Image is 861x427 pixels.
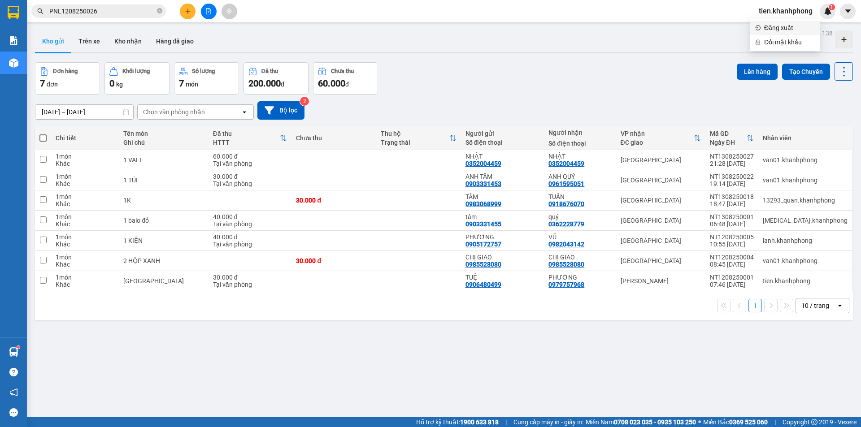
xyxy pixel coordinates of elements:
div: [GEOGRAPHIC_DATA] [621,257,701,264]
span: 60.000 [318,78,345,89]
div: NT1308250001 [710,213,754,220]
div: 1 món [56,173,114,180]
div: 30.000 đ [296,197,372,204]
div: VP nhận [621,130,694,137]
span: đ [345,81,349,88]
div: 1 món [56,274,114,281]
div: 0906480499 [465,281,501,288]
div: 19:14 [DATE] [710,180,754,187]
div: [GEOGRAPHIC_DATA] [621,237,701,244]
img: warehouse-icon [9,347,18,357]
span: | [774,417,776,427]
b: BIÊN NHẬN GỬI HÀNG [58,13,86,71]
div: 1 KIỆN [123,237,204,244]
div: 40.000 đ [213,213,287,220]
button: Lên hàng [737,64,778,80]
div: Tại văn phòng [213,281,287,288]
span: message [9,408,18,417]
button: Tạo Chuyến [782,64,830,80]
div: 10:55 [DATE] [710,241,754,248]
span: Miền Bắc [703,417,768,427]
span: file-add [205,8,212,14]
button: Khối lượng0kg [104,62,170,95]
button: Chưa thu60.000đ [313,62,378,95]
div: 08:45 [DATE] [710,261,754,268]
div: CHỊ GIAO [465,254,540,261]
div: 0918676070 [548,200,584,207]
div: VŨ [548,233,611,241]
div: 1 món [56,213,114,220]
th: Toggle SortBy [616,126,705,150]
img: warehouse-icon [9,58,18,68]
span: Miền Nam [586,417,696,427]
span: copyright [811,419,818,425]
div: Ghi chú [123,139,204,146]
div: tham.khanhphong [763,217,848,224]
strong: 1900 633 818 [460,418,499,426]
sup: 2 [300,97,309,106]
div: Tại văn phòng [213,220,287,228]
span: search [37,8,43,14]
button: Đã thu200.000đ [244,62,309,95]
img: solution-icon [9,36,18,45]
div: CHỊ GIAO [548,254,611,261]
div: 07:46 [DATE] [710,281,754,288]
div: [GEOGRAPHIC_DATA] [621,177,701,184]
div: van01.khanhphong [763,177,848,184]
span: 0 [109,78,114,89]
div: 1 món [56,254,114,261]
span: | [505,417,507,427]
div: ANH QUÝ [548,173,611,180]
span: đơn [47,81,58,88]
div: 0985528080 [548,261,584,268]
div: PHƯƠNG [548,274,611,281]
div: 1 món [56,193,114,200]
button: Hàng đã giao [149,30,201,52]
span: 7 [179,78,184,89]
div: 30.000 đ [213,173,287,180]
div: Khác [56,220,114,228]
img: icon-new-feature [824,7,832,15]
div: NT1208250004 [710,254,754,261]
strong: 0708 023 035 - 0935 103 250 [614,418,696,426]
button: Trên xe [71,30,107,52]
div: Người gửi [465,130,540,137]
div: 0903331455 [465,220,501,228]
span: caret-down [844,7,852,15]
div: ANH TÂM [465,173,540,180]
div: 21:28 [DATE] [710,160,754,167]
div: 2 HỘP XANH [123,257,204,264]
div: [GEOGRAPHIC_DATA] [621,217,701,224]
div: [GEOGRAPHIC_DATA] [621,156,701,164]
div: 1 món [56,233,114,241]
div: 30.000 đ [213,274,287,281]
div: Đơn hàng [53,68,78,74]
div: [PERSON_NAME] [621,277,701,285]
div: ĐC giao [621,139,694,146]
div: PHƯƠNG [465,233,540,241]
button: file-add [201,4,217,19]
span: Cung cấp máy in - giấy in: [513,417,583,427]
div: Chọn văn phòng nhận [143,108,205,116]
div: 0362228779 [548,220,584,228]
div: NT1308250022 [710,173,754,180]
button: Đơn hàng7đơn [35,62,100,95]
div: 40.000 đ [213,233,287,241]
button: Kho gửi [35,30,71,52]
div: 0905172757 [465,241,501,248]
img: logo.jpg [97,11,119,33]
div: Tại văn phòng [213,180,287,187]
span: Đổi mật khẩu [764,37,814,47]
div: Trạng thái [381,139,449,146]
span: 7 [40,78,45,89]
div: 0352004459 [465,160,501,167]
div: Khối lượng [122,68,150,74]
span: close-circle [157,8,162,13]
span: question-circle [9,368,18,376]
div: Mã GD [710,130,747,137]
div: Chưa thu [331,68,354,74]
div: TUẤN [548,193,611,200]
span: món [186,81,198,88]
div: 1 balo đỏ [123,217,204,224]
input: Select a date range. [35,105,133,119]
